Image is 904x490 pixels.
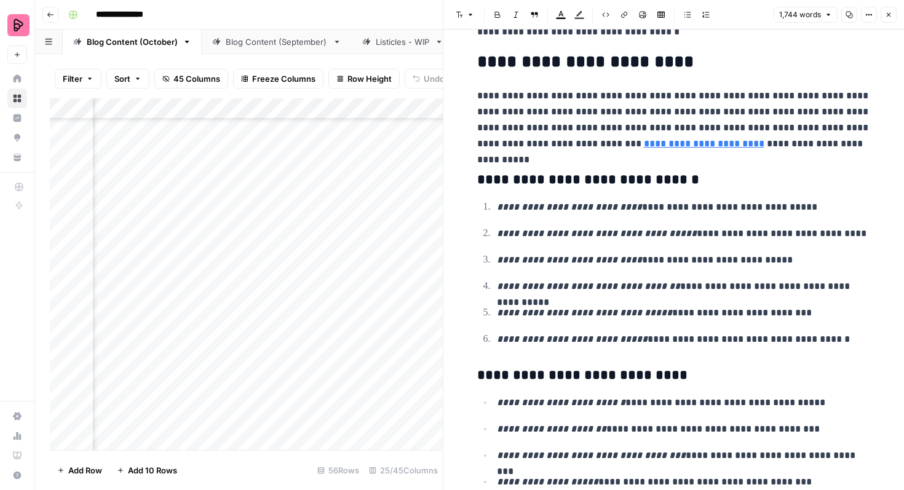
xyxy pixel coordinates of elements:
a: Your Data [7,148,27,167]
span: Freeze Columns [252,73,315,85]
span: Sort [114,73,130,85]
button: Workspace: Preply [7,10,27,41]
span: Add 10 Rows [128,464,177,476]
span: 45 Columns [173,73,220,85]
a: Listicles - WIP [352,30,454,54]
a: Browse [7,89,27,108]
a: Insights [7,108,27,128]
a: Blog Content (September) [202,30,352,54]
button: Row Height [328,69,400,89]
a: Blog Content (October) [63,30,202,54]
div: Blog Content (September) [226,36,328,48]
span: Row Height [347,73,392,85]
a: Home [7,69,27,89]
button: Undo [405,69,453,89]
div: 25/45 Columns [364,460,443,480]
a: Settings [7,406,27,426]
div: Blog Content (October) [87,36,178,48]
span: Filter [63,73,82,85]
button: 1,744 words [774,7,838,23]
button: Sort [106,69,149,89]
img: Preply Logo [7,14,30,36]
span: Undo [424,73,445,85]
span: Add Row [68,464,102,476]
button: Freeze Columns [233,69,323,89]
span: 1,744 words [779,9,821,20]
a: Opportunities [7,128,27,148]
button: Help + Support [7,465,27,485]
a: Usage [7,426,27,446]
button: Add Row [50,460,109,480]
button: Add 10 Rows [109,460,184,480]
div: Listicles - WIP [376,36,430,48]
button: 45 Columns [154,69,228,89]
a: Learning Hub [7,446,27,465]
button: Filter [55,69,101,89]
div: 56 Rows [312,460,364,480]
